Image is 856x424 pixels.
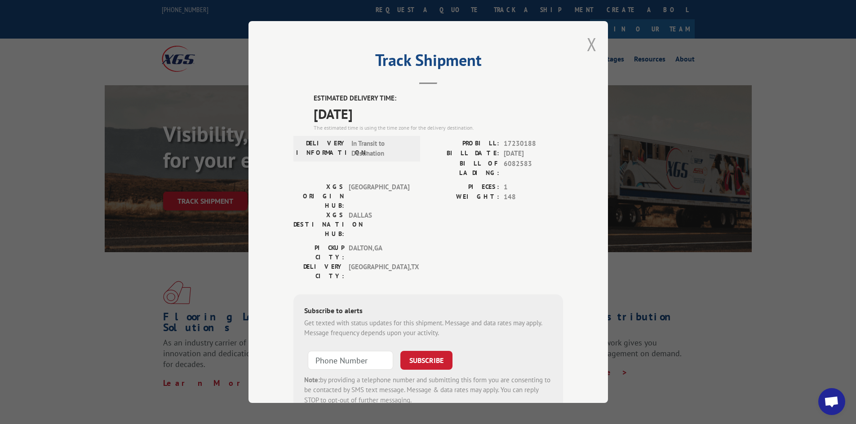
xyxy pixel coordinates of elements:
span: [DATE] [314,104,563,124]
label: BILL DATE: [428,149,499,159]
h2: Track Shipment [293,54,563,71]
span: 148 [504,192,563,202]
span: [DATE] [504,149,563,159]
span: [GEOGRAPHIC_DATA] , TX [349,262,409,281]
label: PIECES: [428,182,499,192]
input: Phone Number [308,351,393,370]
span: 17230188 [504,139,563,149]
div: by providing a telephone number and submitting this form you are consenting to be contacted by SM... [304,375,552,406]
span: 1 [504,182,563,192]
label: DELIVERY CITY: [293,262,344,281]
span: DALTON , GA [349,243,409,262]
span: [GEOGRAPHIC_DATA] [349,182,409,210]
div: The estimated time is using the time zone for the delivery destination. [314,124,563,132]
button: SUBSCRIBE [400,351,452,370]
label: DELIVERY INFORMATION: [296,139,347,159]
div: Get texted with status updates for this shipment. Message and data rates may apply. Message frequ... [304,318,552,338]
label: XGS ORIGIN HUB: [293,182,344,210]
button: Close modal [587,32,597,56]
label: WEIGHT: [428,192,499,202]
label: XGS DESTINATION HUB: [293,210,344,239]
strong: Note: [304,376,320,384]
div: Open chat [818,388,845,415]
span: DALLAS [349,210,409,239]
label: PROBILL: [428,139,499,149]
label: BILL OF LADING: [428,159,499,178]
label: PICKUP CITY: [293,243,344,262]
label: ESTIMATED DELIVERY TIME: [314,93,563,104]
div: Subscribe to alerts [304,305,552,318]
span: In Transit to Destination [351,139,412,159]
span: 6082583 [504,159,563,178]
